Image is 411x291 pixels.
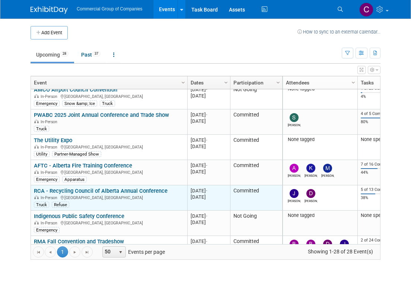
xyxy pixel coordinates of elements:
span: In-Person [41,170,60,175]
div: 2 of 24 Complete [361,238,399,243]
td: Not Going [230,84,282,109]
div: [DATE] [191,143,227,150]
td: Not Going [230,211,282,236]
img: Suzanne LaFrance [290,113,299,122]
a: Tasks [361,76,397,89]
div: Emergency [34,176,60,182]
img: In-Person Event [34,94,39,98]
div: Truck [34,202,49,208]
div: [DATE] [191,238,227,244]
a: Indigenous Public Safety Conference [34,213,124,220]
div: [DATE] [191,137,227,143]
img: Braedon Humphrey [306,240,315,249]
span: Events per page [93,246,172,258]
a: Participation [233,76,277,89]
a: Event [34,76,182,89]
div: Adam Dingman [288,173,301,178]
a: Column Settings [274,76,283,87]
a: Dates [191,76,225,89]
span: Column Settings [223,80,229,86]
img: Brennan Kapler [290,240,299,249]
div: [GEOGRAPHIC_DATA], [GEOGRAPHIC_DATA] [34,144,184,150]
div: Refuse [52,202,69,208]
span: In-Person [41,145,60,150]
div: Partner-Managed Show [52,151,101,157]
img: In-Person Event [34,221,39,224]
div: Emergency [34,227,60,233]
a: Past37 [76,48,106,62]
span: select [118,249,124,255]
span: Go to the last page [84,249,90,255]
span: - [206,137,207,143]
a: How to sync to an external calendar... [297,29,380,35]
div: 4 of 5 Complete [361,111,399,116]
div: [DATE] [191,112,227,118]
img: Jason Fast [290,189,299,198]
a: PWABC 2025 Joint Annual Conference and Trade Show [34,112,169,118]
span: - [206,188,207,194]
td: Committed [230,109,282,135]
div: Apparatus [62,176,87,182]
span: 28 [60,51,68,57]
a: Go to the next page [69,246,80,258]
span: - [206,87,207,92]
a: RMA Fall Convention and Tradeshow [34,238,124,245]
div: [GEOGRAPHIC_DATA], [GEOGRAPHIC_DATA] [34,169,184,175]
button: Add Event [31,26,68,39]
span: In-Person [41,119,60,124]
a: Go to the first page [33,246,44,258]
span: Showing 1-28 of 28 Event(s) [301,246,380,257]
span: Go to the first page [35,249,41,255]
a: Upcoming28 [31,48,74,62]
img: David West [323,240,332,249]
div: [DATE] [191,213,227,219]
div: [DATE] [191,118,227,124]
a: Attendees [286,76,353,89]
a: Go to the last page [82,246,93,258]
div: None specified [361,137,399,143]
span: Go to the next page [72,249,78,255]
img: In-Person Event [34,170,39,174]
td: Committed [230,160,282,185]
div: Emergency [34,100,60,106]
div: Kelly Mayhew [305,173,318,178]
div: [DATE] [191,219,227,226]
span: - [206,239,207,244]
td: Committed [230,135,282,160]
span: - [206,112,207,118]
span: In-Person [41,94,60,99]
a: AMCO Airport Council Convention [34,86,117,93]
span: 1 [57,246,68,258]
div: [DATE] [191,86,227,93]
img: Adam Dingman [290,164,299,173]
div: [GEOGRAPHIC_DATA], [GEOGRAPHIC_DATA] [34,93,184,99]
span: Column Settings [275,80,281,86]
div: 4% [361,94,399,99]
span: - [206,213,207,219]
span: Commercial Group of Companies [77,6,142,12]
img: Mike Feduniw [323,164,332,173]
div: [DATE] [191,93,227,99]
div: [DATE] [191,169,227,175]
a: Column Settings [350,76,358,87]
div: 5 of 13 Complete [361,187,399,192]
span: Column Settings [350,80,356,86]
div: Truck [34,126,49,132]
div: Snow &amp; Ice [62,100,97,106]
span: 50 [103,247,115,257]
span: Column Settings [180,80,186,86]
div: [DATE] [191,188,227,194]
div: None tagged [286,212,355,218]
span: In-Person [41,221,60,226]
a: RCA - Recycling Council of Alberta Annual Conference [34,188,168,194]
a: Column Settings [222,76,230,87]
div: Jason Fast [288,198,301,203]
span: - [206,163,207,168]
div: [DATE] [191,194,227,200]
img: Jason Fast [340,240,349,249]
div: [GEOGRAPHIC_DATA], [GEOGRAPHIC_DATA] [34,220,184,226]
span: In-Person [41,195,60,200]
div: 7 of 16 Complete [361,162,399,167]
div: None specified [361,212,399,218]
span: 37 [92,51,101,57]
